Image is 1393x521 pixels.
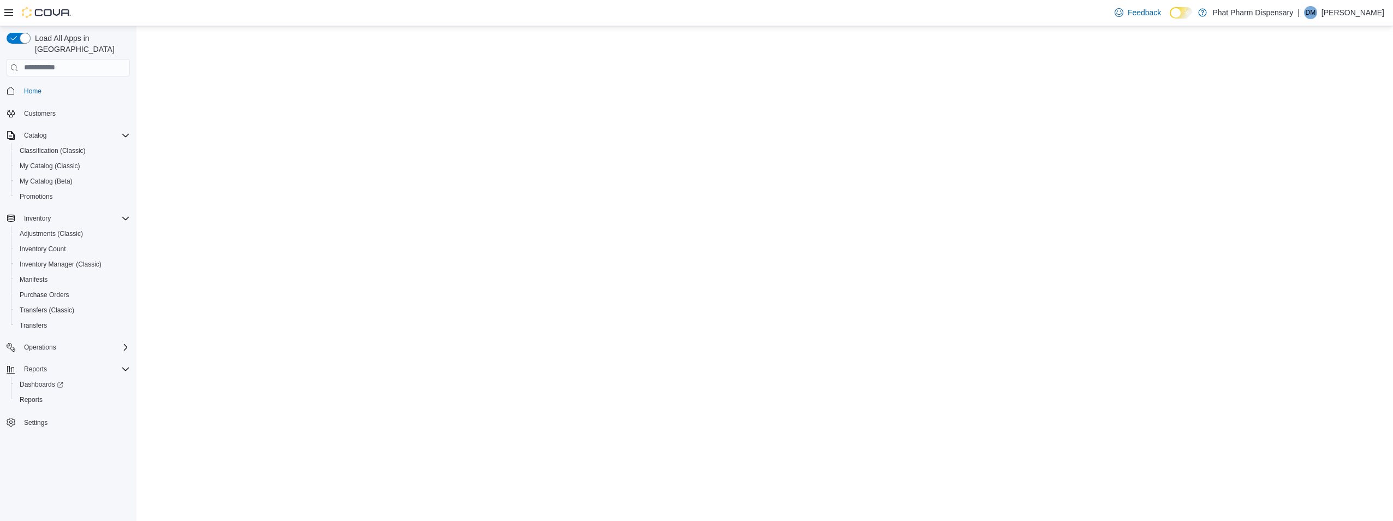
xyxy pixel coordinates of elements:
[15,190,130,203] span: Promotions
[20,129,51,142] button: Catalog
[31,33,130,55] span: Load All Apps in [GEOGRAPHIC_DATA]
[15,273,130,286] span: Manifests
[15,378,130,391] span: Dashboards
[2,211,134,226] button: Inventory
[15,288,74,301] a: Purchase Orders
[20,275,47,284] span: Manifests
[15,288,130,301] span: Purchase Orders
[20,107,60,120] a: Customers
[20,162,80,170] span: My Catalog (Classic)
[20,415,130,429] span: Settings
[11,303,134,318] button: Transfers (Classic)
[11,257,134,272] button: Inventory Manager (Classic)
[15,159,130,173] span: My Catalog (Classic)
[2,340,134,355] button: Operations
[20,395,43,404] span: Reports
[20,291,69,299] span: Purchase Orders
[1306,6,1316,19] span: DM
[1304,6,1317,19] div: Devyn Mckee
[15,242,70,256] a: Inventory Count
[20,85,46,98] a: Home
[20,192,53,201] span: Promotions
[15,159,85,173] a: My Catalog (Classic)
[15,258,130,271] span: Inventory Manager (Classic)
[15,227,130,240] span: Adjustments (Classic)
[20,229,83,238] span: Adjustments (Classic)
[2,105,134,121] button: Customers
[24,418,47,427] span: Settings
[11,226,134,241] button: Adjustments (Classic)
[20,245,66,253] span: Inventory Count
[15,175,130,188] span: My Catalog (Beta)
[11,241,134,257] button: Inventory Count
[20,84,130,98] span: Home
[15,319,51,332] a: Transfers
[15,393,47,406] a: Reports
[1297,6,1300,19] p: |
[11,143,134,158] button: Classification (Classic)
[22,7,71,18] img: Cova
[20,321,47,330] span: Transfers
[11,377,134,392] a: Dashboards
[20,341,130,354] span: Operations
[15,258,106,271] a: Inventory Manager (Classic)
[1212,6,1293,19] p: Phat Pharm Dispensary
[15,273,52,286] a: Manifests
[15,144,90,157] a: Classification (Classic)
[1128,7,1161,18] span: Feedback
[15,319,130,332] span: Transfers
[15,304,79,317] a: Transfers (Classic)
[24,109,56,118] span: Customers
[20,363,130,376] span: Reports
[11,174,134,189] button: My Catalog (Beta)
[15,378,68,391] a: Dashboards
[1170,7,1193,19] input: Dark Mode
[24,87,41,96] span: Home
[20,341,61,354] button: Operations
[11,318,134,333] button: Transfers
[20,306,74,315] span: Transfers (Classic)
[15,242,130,256] span: Inventory Count
[20,212,130,225] span: Inventory
[20,260,102,269] span: Inventory Manager (Classic)
[20,380,63,389] span: Dashboards
[1110,2,1165,23] a: Feedback
[20,146,86,155] span: Classification (Classic)
[11,189,134,204] button: Promotions
[11,392,134,407] button: Reports
[24,343,56,352] span: Operations
[15,227,87,240] a: Adjustments (Classic)
[11,287,134,303] button: Purchase Orders
[20,177,73,186] span: My Catalog (Beta)
[20,106,130,120] span: Customers
[2,362,134,377] button: Reports
[24,214,51,223] span: Inventory
[2,414,134,430] button: Settings
[20,416,52,429] a: Settings
[15,393,130,406] span: Reports
[2,83,134,99] button: Home
[11,158,134,174] button: My Catalog (Classic)
[15,144,130,157] span: Classification (Classic)
[11,272,134,287] button: Manifests
[1321,6,1384,19] p: [PERSON_NAME]
[2,128,134,143] button: Catalog
[15,175,77,188] a: My Catalog (Beta)
[24,131,46,140] span: Catalog
[20,212,55,225] button: Inventory
[24,365,47,374] span: Reports
[20,129,130,142] span: Catalog
[15,190,57,203] a: Promotions
[20,363,51,376] button: Reports
[15,304,130,317] span: Transfers (Classic)
[7,79,130,459] nav: Complex example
